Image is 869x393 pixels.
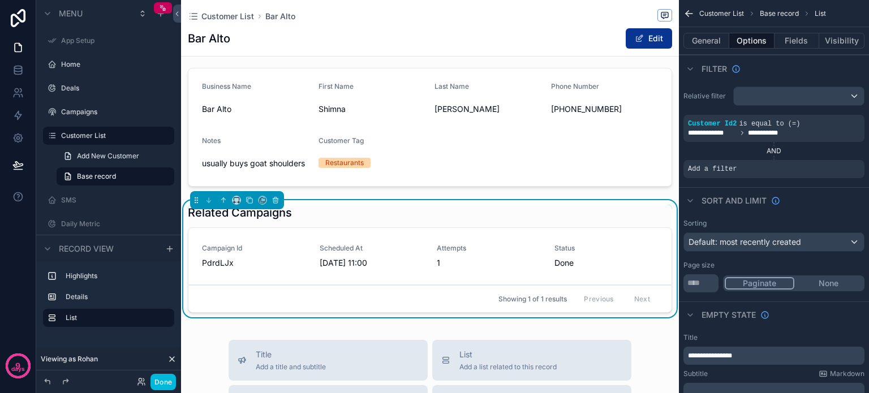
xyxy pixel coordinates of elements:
[815,9,826,18] span: List
[554,257,659,269] span: Done
[739,120,800,128] span: is equal to (=)
[554,244,659,253] span: Status
[59,243,114,254] span: Record view
[188,11,254,22] a: Customer List
[77,172,116,181] span: Base record
[683,347,864,365] div: scrollable content
[61,131,167,140] label: Customer List
[15,360,20,372] p: 9
[41,355,98,364] span: Viewing as Rohan
[61,84,167,93] label: Deals
[729,33,775,49] button: Options
[459,349,557,360] span: List
[683,92,729,101] label: Relative filter
[699,9,744,18] span: Customer List
[59,8,83,19] span: Menu
[66,292,165,301] label: Details
[437,244,541,253] span: Attempts
[626,28,672,49] button: Edit
[683,369,708,378] label: Subtitle
[760,9,799,18] span: Base record
[320,244,424,253] span: Scheduled At
[689,237,801,247] span: Default: most recently created
[819,369,864,378] a: Markdown
[202,257,306,269] span: PdrdLJx
[77,152,139,161] span: Add New Customer
[688,120,737,128] span: Customer Id2
[683,232,864,252] button: Default: most recently created
[775,33,820,49] button: Fields
[229,340,428,381] button: TitleAdd a title and subtitle
[459,362,557,372] span: Add a list related to this record
[437,257,541,269] span: 1
[725,277,794,290] button: Paginate
[794,277,863,290] button: None
[683,33,729,49] button: General
[688,165,737,174] span: Add a filter
[819,33,864,49] button: Visibility
[57,167,174,185] a: Base record
[188,205,292,221] h1: Related Campaigns
[202,244,306,253] span: Campaign Id
[683,219,707,228] label: Sorting
[36,262,181,338] div: scrollable content
[66,313,165,322] label: List
[61,60,167,69] label: Home
[702,63,727,75] span: Filter
[61,36,167,45] label: App Setup
[702,309,756,321] span: Empty state
[432,340,631,381] button: ListAdd a list related to this record
[57,147,174,165] a: Add New Customer
[61,219,167,228] label: Daily Metric
[256,349,326,360] span: Title
[683,333,698,342] label: Title
[702,195,767,206] span: Sort And Limit
[61,107,167,116] label: Campaigns
[830,369,864,378] span: Markdown
[683,261,715,270] label: Page size
[188,31,230,46] h1: Bar Alto
[265,11,295,22] a: Bar Alto
[201,11,254,22] span: Customer List
[683,146,864,156] div: AND
[320,257,424,269] span: [DATE] 11:00
[66,271,165,280] label: Highlights
[150,374,176,390] button: Done
[256,362,326,372] span: Add a title and subtitle
[498,295,567,304] span: Showing 1 of 1 results
[11,365,25,374] p: days
[61,196,167,205] label: SMS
